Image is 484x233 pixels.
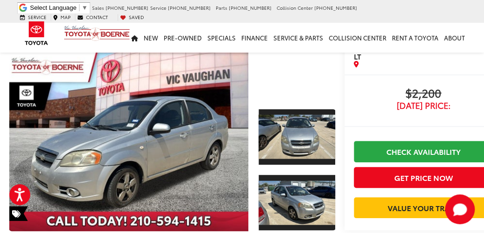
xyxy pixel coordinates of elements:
[445,194,475,224] button: Toggle Chat Window
[354,51,361,61] span: LT
[259,174,335,231] a: Expand Photo 2
[18,14,49,20] a: Service
[229,4,272,11] span: [PHONE_NUMBER]
[259,49,335,100] div: View Full-Motion Video
[28,13,46,20] span: Service
[326,23,389,53] a: Collision Center
[128,23,141,53] a: Home
[314,4,357,11] span: [PHONE_NUMBER]
[239,23,271,53] a: Finance
[129,13,144,20] span: Saved
[9,206,28,221] span: Special
[258,115,336,159] img: 2008 Chevrolet Aveo LT
[64,25,130,41] img: Vic Vaughan Toyota of Boerne
[445,194,475,224] svg: Start Chat
[161,23,205,53] a: Pre-Owned
[51,14,73,20] a: Map
[259,108,335,166] a: Expand Photo 1
[271,23,326,53] a: Service & Parts: Opens in a new tab
[92,4,104,11] span: Sales
[150,4,166,11] span: Service
[86,13,108,20] span: Contact
[106,4,148,11] span: [PHONE_NUMBER]
[75,14,110,20] a: Contact
[30,4,77,11] span: Select Language
[389,23,441,53] a: Rent a Toyota
[277,4,313,11] span: Collision Center
[19,18,54,48] img: Toyota
[82,4,88,11] span: ▼
[9,49,248,231] a: Expand Photo 0
[60,13,71,20] span: Map
[118,14,146,20] a: My Saved Vehicles
[205,23,239,53] a: Specials
[141,23,161,53] a: New
[30,4,88,11] a: Select Language​
[258,180,336,225] img: 2008 Chevrolet Aveo LT
[7,48,251,231] img: 2008 Chevrolet Aveo LT
[216,4,227,11] span: Parts
[441,23,468,53] a: About
[168,4,211,11] span: [PHONE_NUMBER]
